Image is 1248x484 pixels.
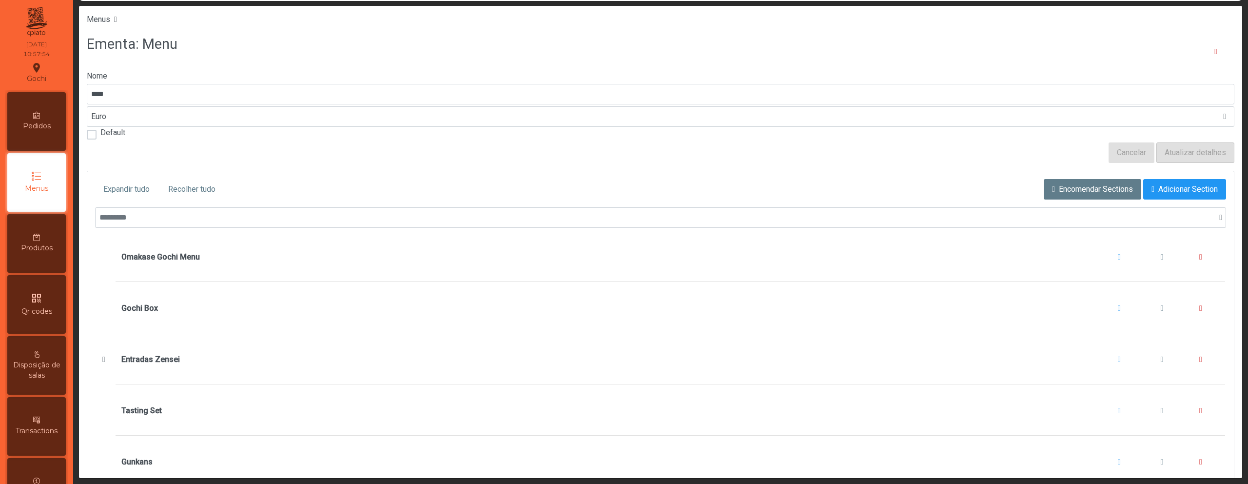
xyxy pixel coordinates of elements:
div: Gochi Box [96,284,1225,333]
div: Omakase Gochi Menu [96,233,1225,282]
span: Transactions [16,426,58,436]
label: Default [100,129,125,137]
span: Adicionar Section [1158,183,1218,195]
button: Recolher tudo [160,179,224,200]
div: Tasting Set [96,386,1225,436]
div: Entradas Zensei [96,335,1225,384]
b: Entradas Zensei [121,354,180,365]
img: qpiato [24,5,48,39]
span: Euro [87,107,1215,126]
span: Disposição de salas [10,360,63,381]
span: Expandir tudo [103,183,150,195]
span: Pedidos [23,121,51,131]
b: Gochi Box [121,302,158,314]
div: [DATE] [26,40,47,49]
span: Recolher tudo [168,183,215,195]
b: Gunkans [121,456,153,468]
button: Expandir tudo [95,179,158,200]
h3: Ementa: Menu [87,34,177,54]
div: 10:57:54 [23,50,50,59]
div: Gochi [27,60,46,85]
span: Qr codes [21,306,52,317]
a: Menus [87,15,110,24]
span: Produtos [21,243,53,253]
button: Adicionar Section [1143,179,1226,200]
label: Nome [87,70,1234,82]
span: Encomendar Sections [1059,183,1133,195]
b: Tasting Set [121,405,162,417]
button: Encomendar Sections [1044,179,1141,200]
b: Omakase Gochi Menu [121,251,200,263]
i: location_on [31,62,42,74]
span: Menus [25,183,48,194]
i: qr_code [31,292,42,304]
